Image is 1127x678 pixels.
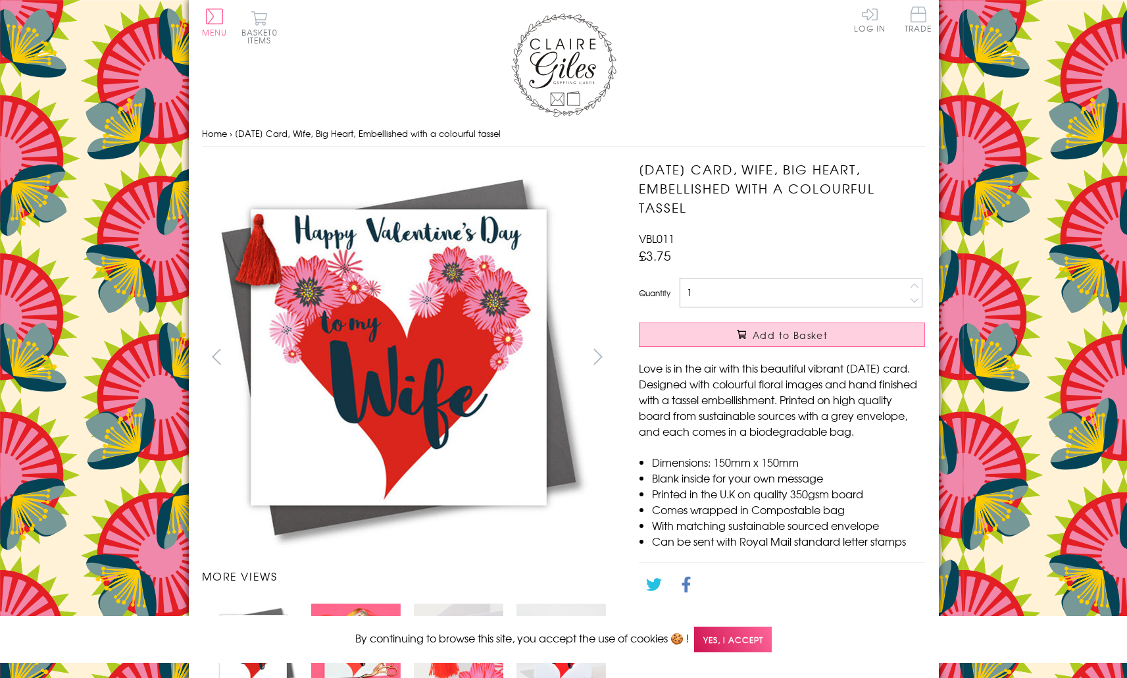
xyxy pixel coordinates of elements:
img: Valentine's Day Card, Wife, Big Heart, Embellished with a colourful tassel [201,160,596,555]
button: next [583,342,613,371]
a: Home [202,127,227,140]
p: Love is in the air with this beautiful vibrant [DATE] card. Designed with colourful floral images... [639,360,925,439]
li: Dimensions: 150mm x 150mm [652,454,925,470]
a: Trade [905,7,932,35]
span: Menu [202,26,228,38]
span: Yes, I accept [694,627,772,652]
span: £3.75 [639,246,671,265]
button: Menu [202,9,228,36]
h3: More views [202,568,613,584]
li: Comes wrapped in Compostable bag [652,502,925,517]
img: Valentine's Day Card, Wife, Big Heart, Embellished with a colourful tassel [613,160,1007,555]
li: Blank inside for your own message [652,470,925,486]
button: Add to Basket [639,323,925,347]
li: With matching sustainable sourced envelope [652,517,925,533]
span: Trade [905,7,932,32]
a: Log In [854,7,886,32]
a: Go back to the collection [650,612,778,628]
label: Quantity [639,287,670,299]
button: prev [202,342,232,371]
span: › [230,127,232,140]
span: [DATE] Card, Wife, Big Heart, Embellished with a colourful tassel [235,127,501,140]
button: Basket0 items [241,11,278,44]
nav: breadcrumbs [202,120,926,147]
li: Can be sent with Royal Mail standard letter stamps [652,533,925,549]
img: Claire Giles Greetings Cards [511,13,616,117]
span: VBL011 [639,230,674,246]
li: Printed in the U.K on quality 350gsm board [652,486,925,502]
h1: [DATE] Card, Wife, Big Heart, Embellished with a colourful tassel [639,160,925,217]
span: 0 items [247,26,278,46]
span: Add to Basket [753,328,828,342]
